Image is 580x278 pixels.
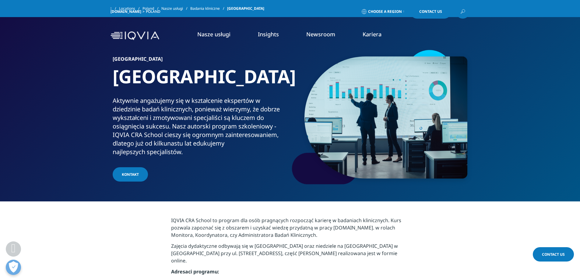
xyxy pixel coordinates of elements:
div: Poland [146,9,163,14]
a: KONTAKT [113,167,148,182]
h1: [GEOGRAPHIC_DATA] [113,65,288,96]
nav: Primary [162,21,470,50]
a: Contact Us [410,5,451,19]
span: Choose a Region [368,9,402,14]
a: [DOMAIN_NAME] [111,9,141,14]
a: Insights [258,31,279,38]
p: IQVIA CRA School to program dla osób pragnących rozpocząć karierę w badaniach klinicznych. Kurs p... [171,217,409,242]
div: Aktywnie angażujemy się w kształcenie ekspertów w dziedzinie badań klinicznych, ponieważ wierzymy... [113,96,288,156]
span: Contact Us [419,10,442,13]
a: Kariera [363,31,381,38]
a: Newsroom [306,31,335,38]
a: Nasze usługi [197,31,230,38]
img: 2153_meeting-in-modern-monitoring-office-with-analytics-on-a-big-digital-scr.png [304,56,467,179]
h6: [GEOGRAPHIC_DATA] [113,56,288,65]
span: Contact Us [542,252,565,257]
p: Zajęcia dydaktyczne odbywają się w [GEOGRAPHIC_DATA] oraz niedziele na [GEOGRAPHIC_DATA] w [GEOGR... [171,242,409,268]
a: Contact Us [533,247,574,262]
button: Open Preferences [6,260,21,275]
strong: Adresaci programu: [171,268,219,275]
span: KONTAKT [122,172,139,177]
